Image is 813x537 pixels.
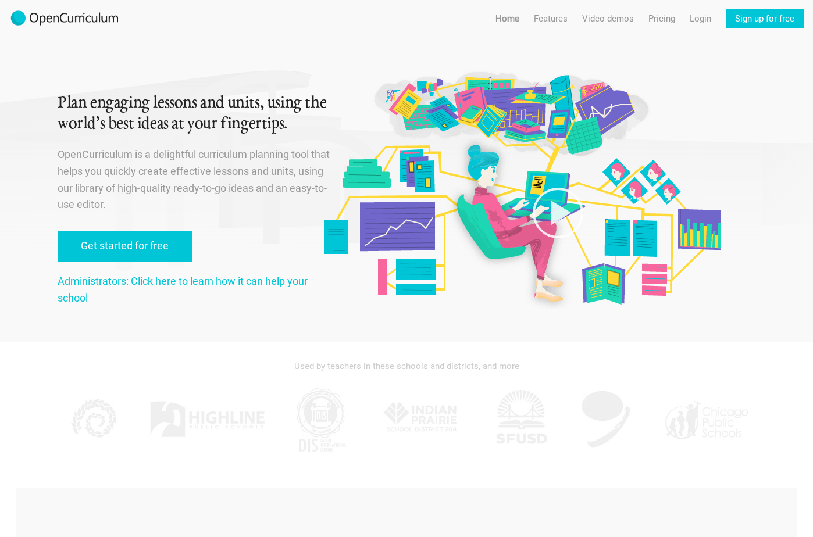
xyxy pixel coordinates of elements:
img: Highline.jpg [149,385,265,454]
img: Original illustration by Malisa Suchanya, Oakland, CA (malisasuchanya.com) [319,70,724,309]
a: Video demos [582,9,634,28]
a: Pricing [648,9,675,28]
a: Features [534,9,568,28]
p: OpenCurriculum is a delightful curriculum planning tool that helps you quickly create effective l... [58,146,332,213]
img: SFUSD.jpg [492,385,550,454]
img: AGK.jpg [577,385,635,454]
a: Get started for free [58,231,192,262]
a: Home [495,9,519,28]
img: DIS.jpg [292,385,350,454]
a: Sign up for free [726,9,804,28]
div: Used by teachers in these schools and districts, and more [58,353,755,379]
img: IPSD.jpg [377,385,465,454]
h1: Plan engaging lessons and units, using the world’s best ideas at your fingertips. [58,93,332,135]
a: Login [690,9,711,28]
img: CPS.jpg [662,385,750,454]
img: 2017-logo-m.png [9,9,120,28]
img: KPPCS.jpg [63,385,122,454]
a: Administrators: Click here to learn how it can help your school [58,275,308,304]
